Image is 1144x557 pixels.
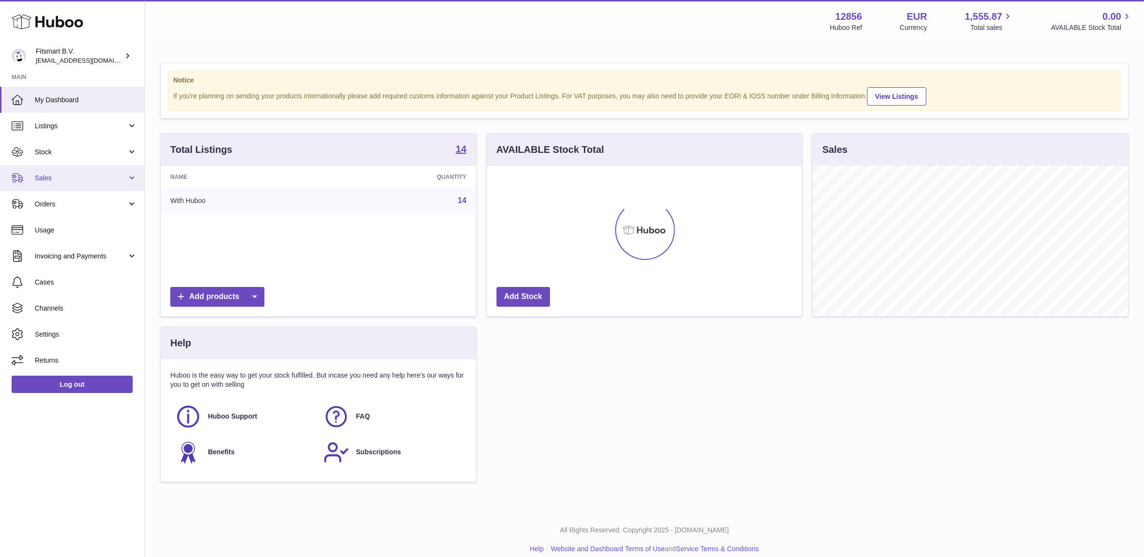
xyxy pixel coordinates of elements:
span: [EMAIL_ADDRESS][DOMAIN_NAME] [36,56,142,64]
span: Total sales [970,23,1013,32]
li: and [548,544,759,554]
h3: Help [170,337,191,350]
strong: 14 [455,144,466,154]
a: Subscriptions [323,439,462,465]
div: If you're planning on sending your products internationally please add required customs informati... [173,86,1116,106]
span: Benefits [208,448,234,457]
span: Usage [35,226,137,235]
span: AVAILABLE Stock Total [1051,23,1132,32]
span: Orders [35,200,127,209]
th: Quantity [327,166,476,188]
span: Sales [35,174,127,183]
a: View Listings [867,87,926,106]
div: Fitsmart B.V. [36,47,123,65]
a: Help [530,545,544,553]
span: Invoicing and Payments [35,252,127,261]
a: Add products [170,287,264,307]
a: 14 [455,144,466,156]
strong: EUR [907,10,927,23]
span: 1,555.87 [965,10,1003,23]
th: Name [161,166,327,188]
img: internalAdmin-12856@internal.huboo.com [12,49,26,63]
span: My Dashboard [35,95,137,105]
span: Returns [35,356,137,365]
span: Settings [35,330,137,339]
p: Huboo is the easy way to get your stock fulfilled. But incase you need any help here's our ways f... [170,371,467,389]
div: Huboo Ref [830,23,862,32]
span: Listings [35,122,127,131]
span: Channels [35,304,137,313]
strong: 12856 [835,10,862,23]
h3: AVAILABLE Stock Total [496,143,604,156]
span: Subscriptions [356,448,401,457]
a: Add Stock [496,287,550,307]
a: Website and Dashboard Terms of Use [551,545,665,553]
div: Currency [900,23,927,32]
span: 0.00 [1103,10,1121,23]
strong: Notice [173,76,1116,85]
a: FAQ [323,404,462,430]
a: Huboo Support [175,404,314,430]
h3: Sales [822,143,847,156]
a: Service Terms & Conditions [676,545,759,553]
a: 1,555.87 Total sales [965,10,1014,32]
a: 0.00 AVAILABLE Stock Total [1051,10,1132,32]
a: 14 [458,196,467,204]
span: Stock [35,148,127,157]
td: With Huboo [161,188,327,213]
h3: Total Listings [170,143,233,156]
span: Cases [35,278,137,287]
span: FAQ [356,412,370,421]
p: All Rights Reserved. Copyright 2025 - [DOMAIN_NAME] [152,526,1136,535]
a: Benefits [175,439,314,465]
a: Log out [12,376,133,393]
span: Huboo Support [208,412,257,421]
